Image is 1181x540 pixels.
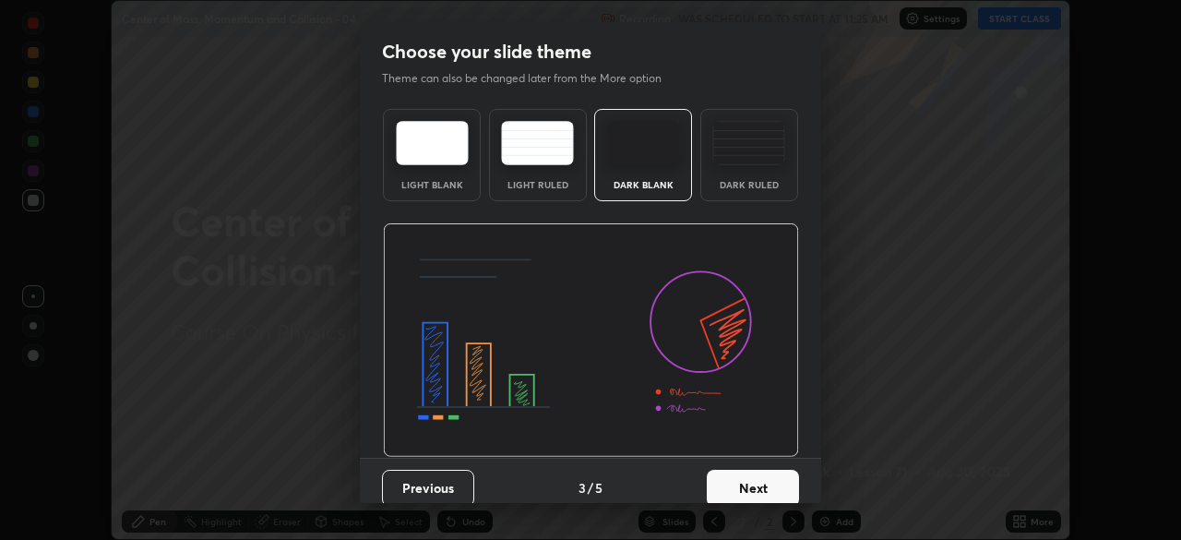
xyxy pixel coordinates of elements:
img: darkRuledTheme.de295e13.svg [712,121,785,165]
h2: Choose your slide theme [382,40,591,64]
p: Theme can also be changed later from the More option [382,70,681,87]
h4: / [588,478,593,498]
button: Next [707,470,799,507]
div: Dark Ruled [712,180,786,189]
img: lightRuledTheme.5fabf969.svg [501,121,574,165]
div: Light Blank [395,180,469,189]
img: darkTheme.f0cc69e5.svg [607,121,680,165]
img: darkThemeBanner.d06ce4a2.svg [383,223,799,458]
div: Light Ruled [501,180,575,189]
h4: 5 [595,478,602,498]
h4: 3 [579,478,586,498]
img: lightTheme.e5ed3b09.svg [396,121,469,165]
button: Previous [382,470,474,507]
div: Dark Blank [606,180,680,189]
